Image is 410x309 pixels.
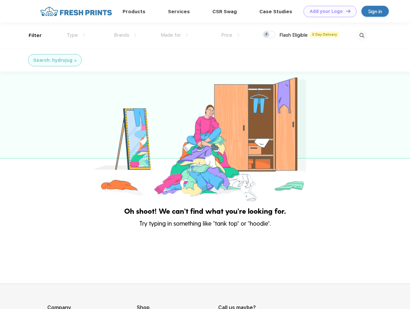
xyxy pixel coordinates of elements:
[33,57,72,64] div: Search: hydrojug
[29,32,42,39] div: Filter
[134,33,136,37] img: dropdown.png
[186,33,188,37] img: dropdown.png
[361,6,389,17] a: Sign in
[310,32,339,37] span: 5 Day Delivery
[67,32,78,38] span: Type
[114,32,129,38] span: Brands
[357,30,367,41] img: desktop_search.svg
[83,33,85,37] img: dropdown.png
[161,32,181,38] span: Made for
[38,6,114,17] img: fo%20logo%202.webp
[279,32,308,38] span: Flash Eligible
[221,32,232,38] span: Price
[123,9,145,14] a: Products
[310,9,343,14] div: Add your Logo
[346,9,350,13] img: DT
[368,8,382,15] div: Sign in
[74,60,77,62] img: filter_cancel.svg
[237,33,239,37] img: dropdown.png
